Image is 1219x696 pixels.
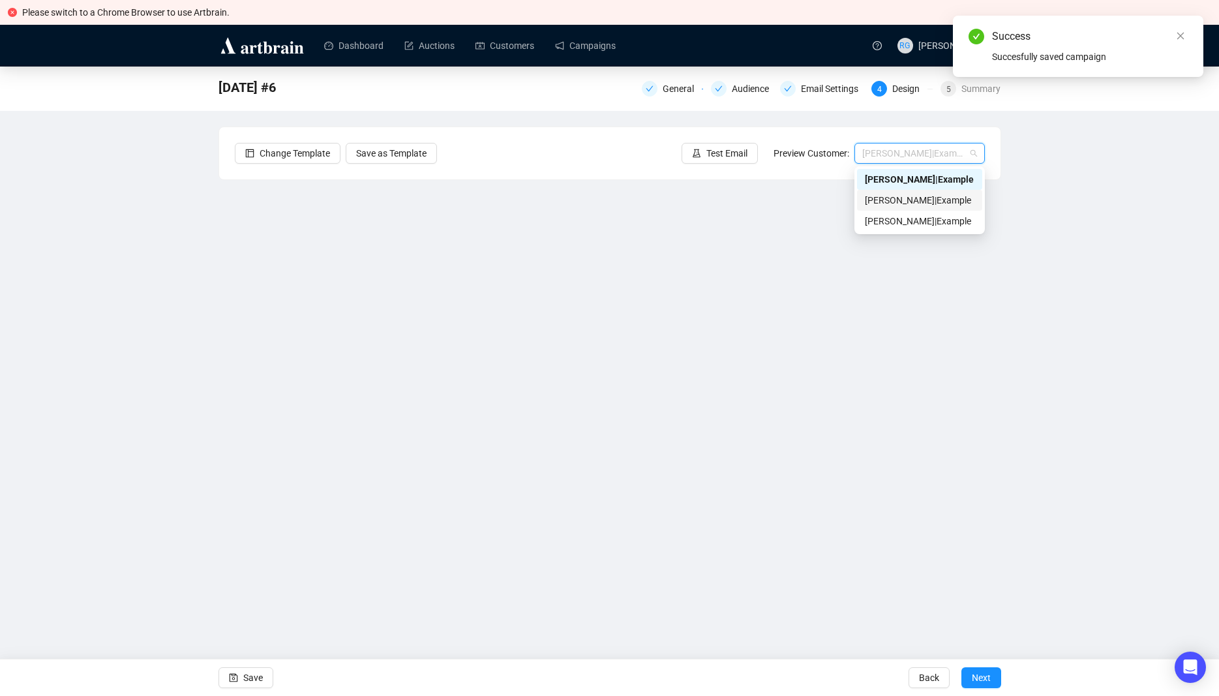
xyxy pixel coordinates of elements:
[218,35,306,56] img: logo
[1176,31,1185,40] span: close
[780,81,864,97] div: Email Settings
[871,81,933,97] div: 4Design
[711,81,772,97] div: Audience
[862,144,977,163] span: [PERSON_NAME] | Example
[324,29,384,63] a: Dashboard
[1173,29,1188,43] a: Close
[235,143,340,164] button: Change Template
[218,77,276,98] span: October 8, 2025 #6
[715,85,723,93] span: check
[865,214,974,228] div: [PERSON_NAME] | Example
[475,29,534,63] a: Customers
[892,81,927,97] div: Design
[946,85,951,94] span: 5
[218,667,273,688] button: Save
[873,41,882,50] span: question-circle
[992,50,1188,64] div: Succesfully saved campaign
[663,81,702,97] div: General
[22,5,1211,20] div: Please switch to a Chrome Browser to use Artbrain.
[969,29,984,44] span: check-circle
[642,81,703,97] div: General
[692,149,701,158] span: experiment
[899,39,910,52] span: RG
[918,40,988,51] span: [PERSON_NAME]
[774,148,849,159] span: Preview Customer:
[356,146,427,160] span: Save as Template
[243,659,263,696] span: Save
[877,85,882,94] span: 4
[229,673,238,682] span: save
[865,25,890,66] a: question-circle
[555,29,616,63] a: Campaigns
[941,81,1001,97] div: 5Summary
[961,81,1001,97] div: Summary
[245,149,254,158] span: layout
[706,146,747,160] span: Test Email
[646,85,654,93] span: check
[972,659,991,696] span: Next
[404,29,455,63] a: Auctions
[961,667,1001,688] button: Next
[732,81,777,97] div: Audience
[346,143,437,164] button: Save as Template
[801,81,866,97] div: Email Settings
[1175,652,1206,683] div: Open Intercom Messenger
[919,659,939,696] span: Back
[260,146,330,160] span: Change Template
[865,172,974,187] div: [PERSON_NAME] | Example
[8,8,17,17] span: close-circle
[865,193,974,207] div: [PERSON_NAME] | Example
[784,85,792,93] span: check
[909,667,950,688] button: Back
[992,29,1188,44] div: Success
[682,143,758,164] button: Test Email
